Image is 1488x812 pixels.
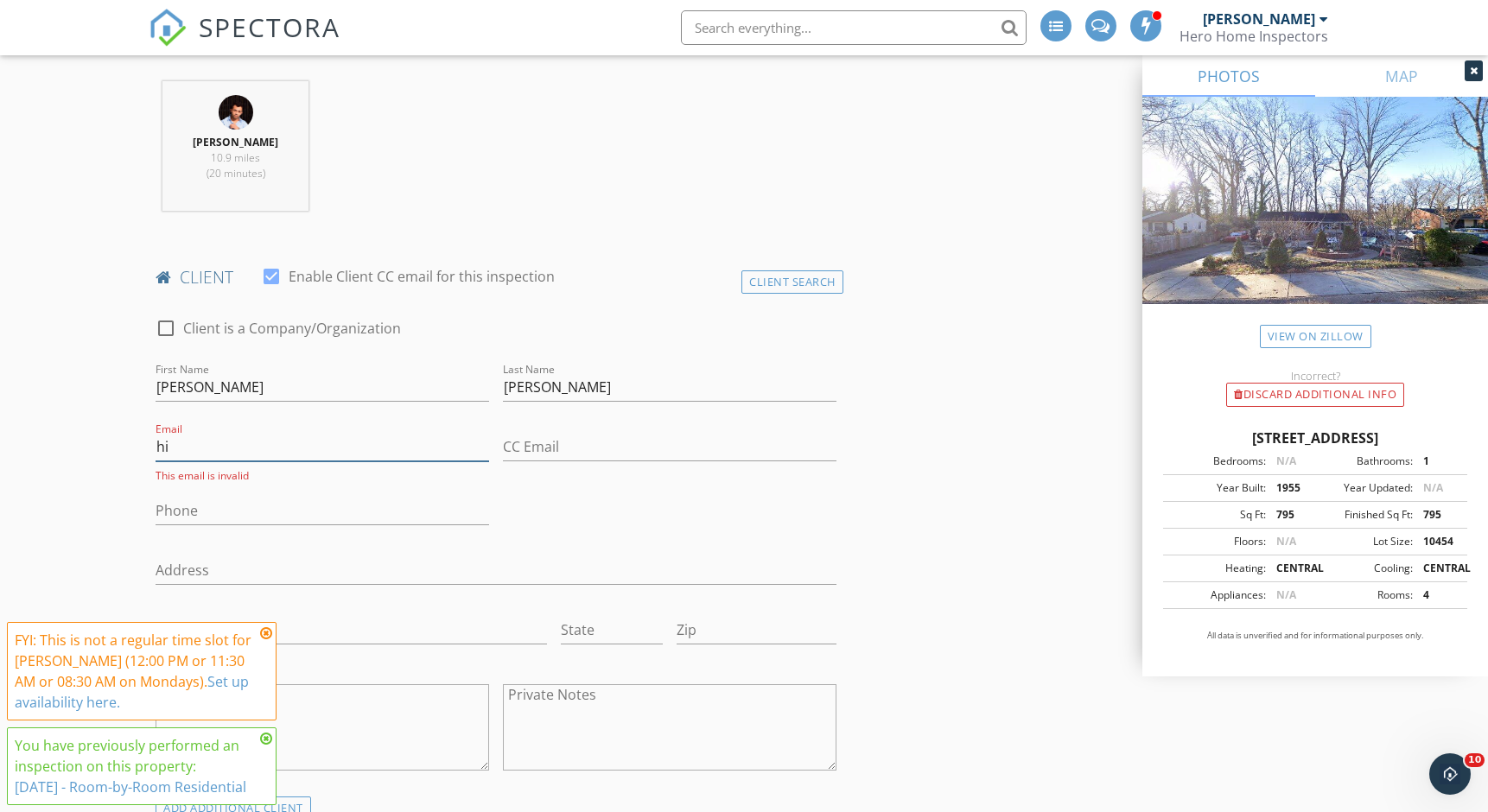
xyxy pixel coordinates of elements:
div: CENTRAL [1266,561,1315,576]
iframe: Intercom live chat [1429,753,1471,795]
div: CENTRAL [1413,561,1462,576]
img: The Best Home Inspection Software - Spectora [149,9,187,47]
div: Sq Ft: [1168,507,1266,523]
div: [PERSON_NAME] [1203,10,1315,28]
div: Year Built: [1168,480,1266,496]
div: Incorrect? [1142,369,1488,383]
img: photohhinc.jpg [219,95,253,130]
div: This email is invalid [156,468,489,483]
div: Discard Additional info [1226,383,1404,407]
span: 10 [1465,753,1485,767]
span: N/A [1276,454,1296,468]
div: Appliances: [1168,587,1266,603]
div: Cooling: [1315,561,1413,576]
span: (20 minutes) [207,166,265,181]
span: N/A [1423,480,1443,495]
span: 10.9 miles [211,150,260,165]
a: SPECTORA [149,23,340,60]
span: N/A [1276,587,1296,602]
div: Finished Sq Ft: [1315,507,1413,523]
span: N/A [1276,534,1296,549]
div: FYI: This is not a regular time slot for [PERSON_NAME] (12:00 PM or 11:30 AM or 08:30 AM on Monda... [15,630,255,713]
span: SPECTORA [199,9,340,45]
label: Client is a Company/Organization [183,320,401,337]
div: Client Search [741,270,843,294]
h4: client [156,266,836,289]
div: Rooms: [1315,587,1413,603]
div: 1 [1413,454,1462,469]
div: Bathrooms: [1315,454,1413,469]
a: PHOTOS [1142,55,1315,97]
div: 10454 [1413,534,1462,549]
a: View on Zillow [1260,325,1371,348]
a: MAP [1315,55,1488,97]
div: Floors: [1168,534,1266,549]
div: Year Updated: [1315,480,1413,496]
p: All data is unverified and for informational purposes only. [1163,630,1467,642]
div: Lot Size: [1315,534,1413,549]
div: Bedrooms: [1168,454,1266,469]
img: streetview [1142,97,1488,346]
div: [STREET_ADDRESS] [1163,428,1467,448]
div: 4 [1413,587,1462,603]
div: 795 [1266,507,1315,523]
a: [DATE] - Room-by-Room Residential [15,777,246,796]
div: 795 [1413,507,1462,523]
div: Heating: [1168,561,1266,576]
label: Enable Client CC email for this inspection [289,268,555,285]
div: You have previously performed an inspection on this property: [15,735,255,797]
strong: [PERSON_NAME] [193,135,278,149]
input: Search everything... [681,10,1027,45]
div: Hero Home Inspectors [1180,28,1328,45]
div: 1955 [1266,480,1315,496]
